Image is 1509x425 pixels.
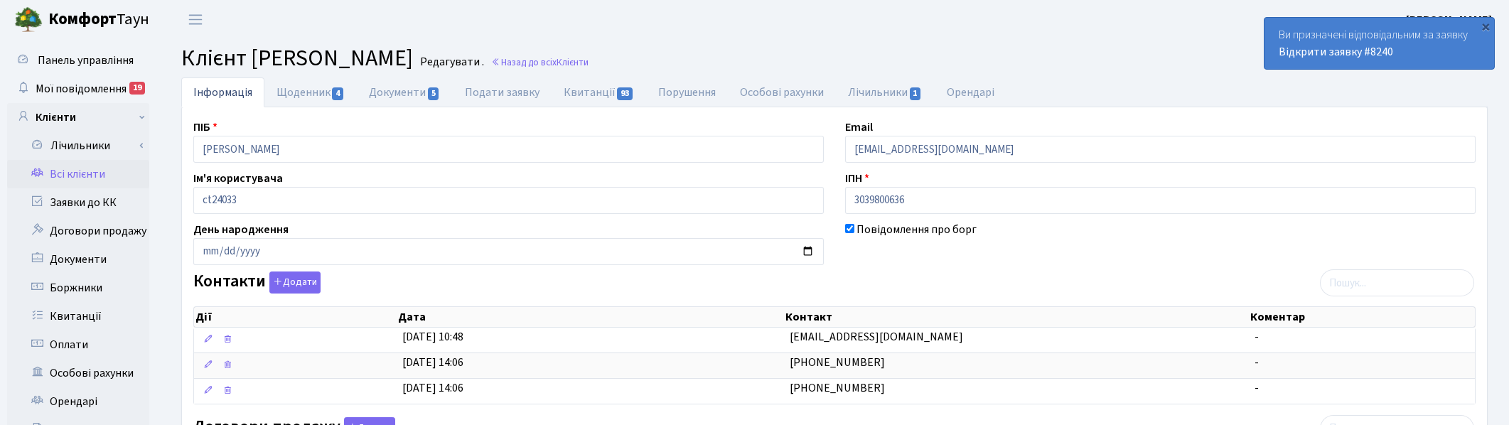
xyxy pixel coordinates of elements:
[16,131,149,160] a: Лічильники
[7,217,149,245] a: Договори продажу
[7,302,149,330] a: Квитанції
[129,82,145,95] div: 19
[856,221,977,238] label: Повідомлення про борг
[264,77,357,107] a: Щоденник
[7,103,149,131] a: Клієнти
[7,274,149,302] a: Боржники
[728,77,836,107] a: Особові рахунки
[1264,18,1494,69] div: Ви призначені відповідальним за заявку
[193,170,283,187] label: Ім'я користувача
[491,55,589,69] a: Назад до всіхКлієнти
[1406,11,1492,28] a: [PERSON_NAME]
[1255,329,1259,345] span: -
[935,77,1006,107] a: Орендарі
[1279,44,1393,60] a: Відкрити заявку #8240
[1255,380,1259,396] span: -
[1255,355,1259,370] span: -
[266,269,321,294] a: Додати
[193,119,218,136] label: ПІБ
[790,355,885,370] span: [PHONE_NUMBER]
[790,329,963,345] span: [EMAIL_ADDRESS][DOMAIN_NAME]
[7,330,149,359] a: Оплати
[7,188,149,217] a: Заявки до КК
[48,8,149,32] span: Таун
[7,46,149,75] a: Панель управління
[269,271,321,294] button: Контакти
[402,380,463,396] span: [DATE] 14:06
[397,307,785,327] th: Дата
[7,359,149,387] a: Особові рахунки
[1320,269,1474,296] input: Пошук...
[181,77,264,107] a: Інформація
[193,221,289,238] label: День народження
[417,55,484,69] small: Редагувати .
[7,75,149,103] a: Мої повідомлення19
[357,77,452,107] a: Документи
[7,160,149,188] a: Всі клієнти
[193,271,321,294] label: Контакти
[428,87,439,100] span: 5
[1249,307,1475,327] th: Коментар
[38,53,134,68] span: Панель управління
[181,42,413,75] span: Клієнт [PERSON_NAME]
[617,87,633,100] span: 93
[7,245,149,274] a: Документи
[552,77,646,107] a: Квитанції
[790,380,885,396] span: [PHONE_NUMBER]
[194,307,397,327] th: Дії
[784,307,1249,327] th: Контакт
[332,87,343,100] span: 4
[1478,19,1493,33] div: ×
[1406,12,1492,28] b: [PERSON_NAME]
[48,8,117,31] b: Комфорт
[14,6,43,34] img: logo.png
[910,87,921,100] span: 1
[646,77,728,107] a: Порушення
[845,119,873,136] label: Email
[845,170,869,187] label: ІПН
[836,77,934,107] a: Лічильники
[453,77,552,107] a: Подати заявку
[402,355,463,370] span: [DATE] 14:06
[178,8,213,31] button: Переключити навігацію
[36,81,127,97] span: Мої повідомлення
[557,55,589,69] span: Клієнти
[402,329,463,345] span: [DATE] 10:48
[7,387,149,416] a: Орендарі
